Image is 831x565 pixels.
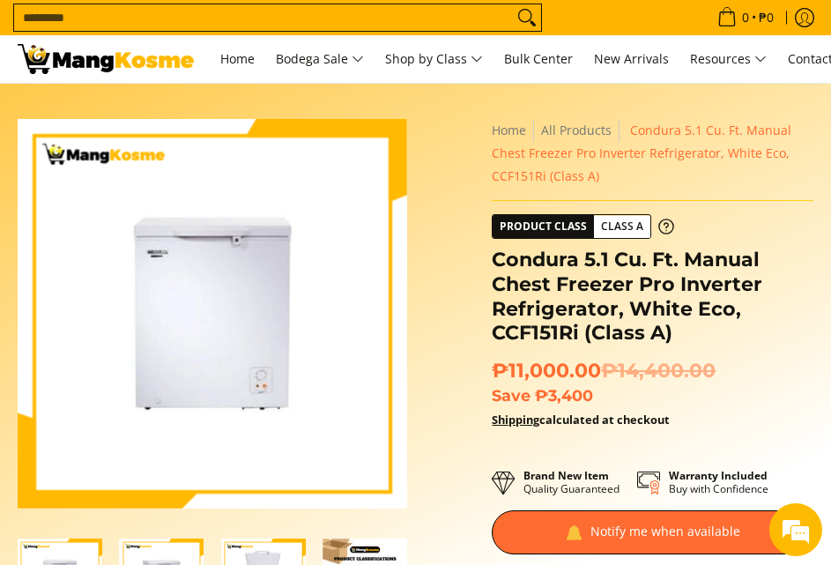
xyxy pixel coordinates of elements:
img: Condura 5.1 Cu. Ft. Manual Chest Freezer Pro Inverter Ref l Mang Kosme [18,44,194,74]
a: Shipping [492,412,539,427]
span: Resources [690,48,767,71]
del: ₱14,400.00 [601,359,716,383]
a: Resources [681,35,775,83]
p: Quality Guaranteed [523,469,620,495]
span: Save [492,386,531,405]
nav: Breadcrumbs [492,119,813,187]
a: Home [492,122,526,138]
a: New Arrivals [585,35,678,83]
a: Home [211,35,263,83]
img: Condura 5.1 Cu. Ft. Manual Chest Freezer Pro Inverter Refrigerator, White Eco, CCF151Ri (Class A) [18,123,407,504]
p: Buy with Confidence [669,469,768,495]
span: Bulk Center [504,50,573,67]
span: Bodega Sale [276,48,364,71]
span: 0 [739,11,752,24]
span: ₱3,400 [535,386,593,405]
a: Shop by Class [376,35,492,83]
a: Bulk Center [495,35,582,83]
strong: Warranty Included [669,468,768,483]
span: • [712,8,779,27]
span: Class A [594,216,650,238]
span: New Arrivals [594,50,669,67]
button: Search [513,4,541,31]
span: Condura 5.1 Cu. Ft. Manual Chest Freezer Pro Inverter Refrigerator, White Eco, CCF151Ri (Class A) [492,122,791,184]
h1: Condura 5.1 Cu. Ft. Manual Chest Freezer Pro Inverter Refrigerator, White Eco, CCF151Ri (Class A) [492,248,813,346]
strong: calculated at checkout [492,412,670,427]
strong: Brand New Item [523,468,609,483]
a: Bodega Sale [267,35,373,83]
span: ₱0 [756,11,776,24]
a: Product Class Class A [492,214,674,239]
span: Product Class [493,215,594,238]
span: Shop by Class [385,48,483,71]
a: All Products [541,122,612,138]
span: Home [220,50,255,67]
span: ₱11,000.00 [492,359,716,383]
